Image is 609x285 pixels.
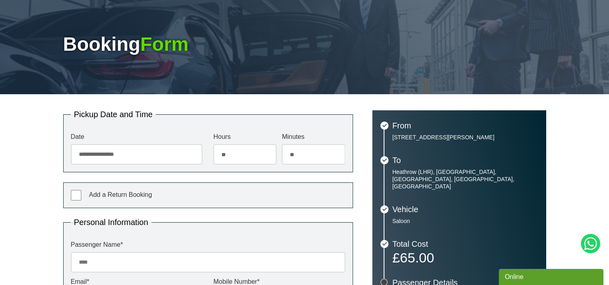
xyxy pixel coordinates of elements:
[392,156,538,164] h3: To
[71,279,202,285] label: Email
[213,279,345,285] label: Mobile Number
[392,240,538,248] h3: Total Cost
[400,250,434,265] span: 65.00
[63,35,546,54] h1: Booking
[71,190,81,200] input: Add a Return Booking
[71,110,156,118] legend: Pickup Date and Time
[392,134,538,141] p: [STREET_ADDRESS][PERSON_NAME]
[89,191,152,198] span: Add a Return Booking
[140,33,188,55] span: Form
[71,218,152,226] legend: Personal Information
[392,122,538,130] h3: From
[392,217,538,225] p: Saloon
[392,205,538,213] h3: Vehicle
[392,168,538,190] p: Heathrow (LHR), [GEOGRAPHIC_DATA], [GEOGRAPHIC_DATA], [GEOGRAPHIC_DATA], [GEOGRAPHIC_DATA]
[213,134,277,140] label: Hours
[71,242,345,248] label: Passenger Name
[499,267,605,285] iframe: chat widget
[392,252,538,263] p: £
[71,134,202,140] label: Date
[282,134,345,140] label: Minutes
